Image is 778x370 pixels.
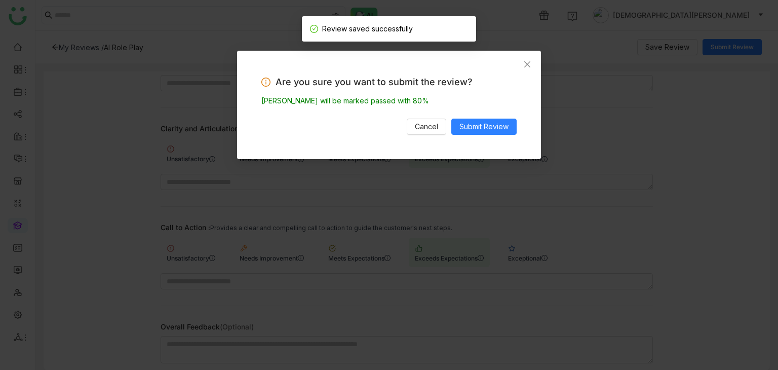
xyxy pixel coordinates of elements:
button: Close [514,51,541,78]
span: Cancel [415,121,438,132]
span: Are you sure you want to submit the review? [276,75,473,89]
div: [PERSON_NAME] will be marked passed with 80% [261,95,517,106]
button: Submit Review [451,119,517,135]
span: Review saved successfully [322,24,413,33]
span: Submit Review [459,121,509,132]
button: Cancel [407,119,446,135]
